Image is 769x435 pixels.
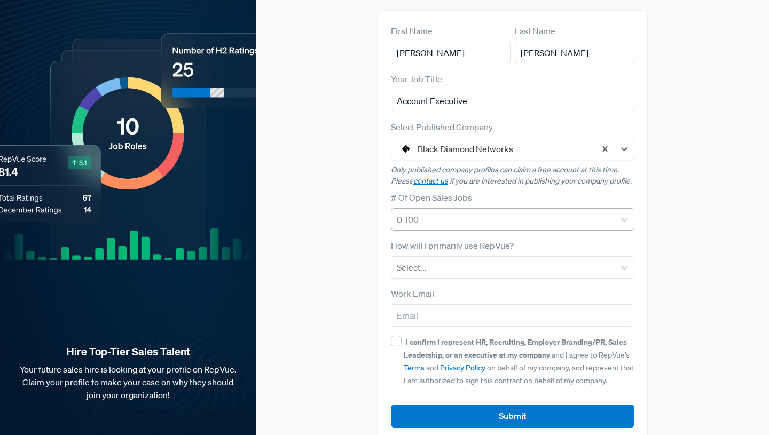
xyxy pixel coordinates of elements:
[391,73,442,85] label: Your Job Title
[399,143,412,155] img: Black Diamond Networks
[391,121,493,133] label: Select Published Company
[391,164,634,187] p: Only published company profiles can claim a free account at this time. Please if you are interest...
[391,405,634,428] button: Submit
[440,363,485,373] a: Privacy Policy
[391,90,634,112] input: Title
[391,25,433,37] label: First Name
[515,42,634,64] input: Last Name
[17,363,239,401] p: Your future sales hire is looking at your profile on RepVue. Claim your profile to make your case...
[391,287,434,300] label: Work Email
[515,25,555,37] label: Last Name
[391,239,514,252] label: How will I primarily use RepVue?
[17,345,239,359] strong: Hire Top-Tier Sales Talent
[404,337,627,360] strong: I confirm I represent HR, Recruiting, Employer Branding/PR, Sales Leadership, or an executive at ...
[413,176,448,186] a: contact us
[391,42,511,64] input: First Name
[404,363,425,373] a: Terms
[404,337,634,385] span: and I agree to RepVue’s and on behalf of my company, and represent that I am authorized to sign t...
[391,191,472,204] label: # Of Open Sales Jobs
[391,304,634,327] input: Email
